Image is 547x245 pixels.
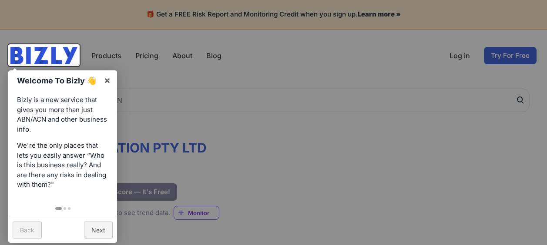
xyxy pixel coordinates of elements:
[17,75,99,86] h1: Welcome To Bizly 👋
[17,141,108,190] p: We're the only places that lets you easily answer “Who is this business really? And are there any...
[17,95,108,134] p: Bizly is a new service that gives you more than just ABN/ACN and other business info.
[97,70,117,90] a: ×
[84,222,113,238] a: Next
[13,222,42,238] a: Back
